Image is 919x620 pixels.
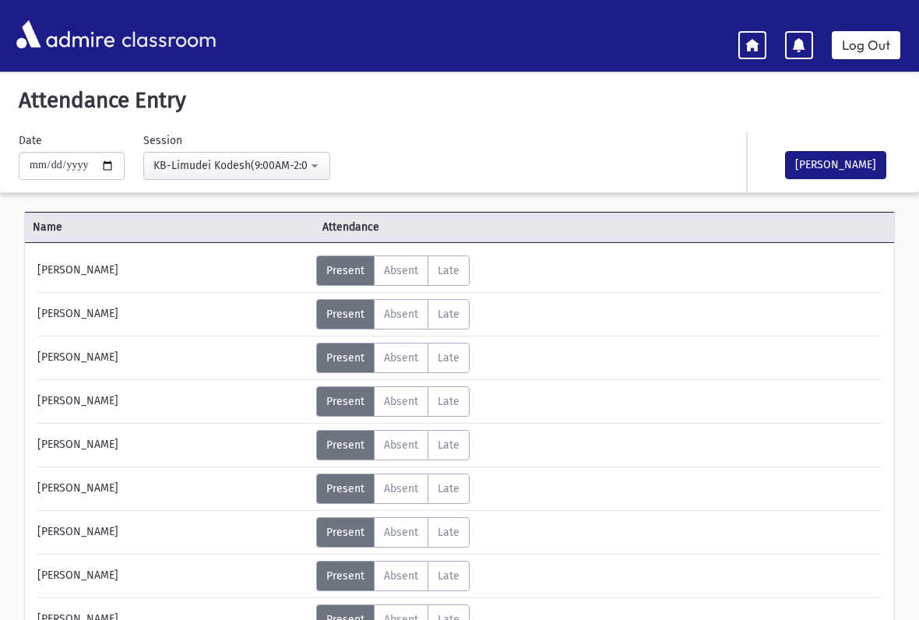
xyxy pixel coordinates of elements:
[19,132,42,149] label: Date
[326,264,364,277] span: Present
[438,308,459,321] span: Late
[384,351,418,365] span: Absent
[384,395,418,408] span: Absent
[30,299,316,329] div: [PERSON_NAME]
[438,482,459,495] span: Late
[438,351,459,365] span: Late
[326,308,364,321] span: Present
[12,87,907,114] h5: Attendance Entry
[25,219,315,235] span: Name
[30,474,316,504] div: [PERSON_NAME]
[143,132,182,149] label: Session
[30,561,316,591] div: [PERSON_NAME]
[832,31,900,59] a: Log Out
[785,151,886,179] button: [PERSON_NAME]
[384,439,418,452] span: Absent
[315,219,822,235] span: Attendance
[438,526,459,539] span: Late
[30,430,316,460] div: [PERSON_NAME]
[153,157,308,174] div: KB-Limudei Kodesh(9:00AM-2:00PM)
[384,482,418,495] span: Absent
[438,439,459,452] span: Late
[438,395,459,408] span: Late
[326,439,364,452] span: Present
[30,255,316,286] div: [PERSON_NAME]
[316,299,470,329] div: AttTypes
[316,474,470,504] div: AttTypes
[316,430,470,460] div: AttTypes
[316,386,470,417] div: AttTypes
[12,16,118,52] img: AdmirePro
[326,395,364,408] span: Present
[326,482,364,495] span: Present
[143,152,330,180] button: KB-Limudei Kodesh(9:00AM-2:00PM)
[316,517,470,548] div: AttTypes
[316,255,470,286] div: AttTypes
[326,526,364,539] span: Present
[326,351,364,365] span: Present
[316,343,470,373] div: AttTypes
[30,386,316,417] div: [PERSON_NAME]
[30,517,316,548] div: [PERSON_NAME]
[30,343,316,373] div: [PERSON_NAME]
[384,526,418,539] span: Absent
[384,308,418,321] span: Absent
[384,264,418,277] span: Absent
[118,14,217,55] span: classroom
[326,569,364,583] span: Present
[438,264,459,277] span: Late
[316,561,470,591] div: AttTypes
